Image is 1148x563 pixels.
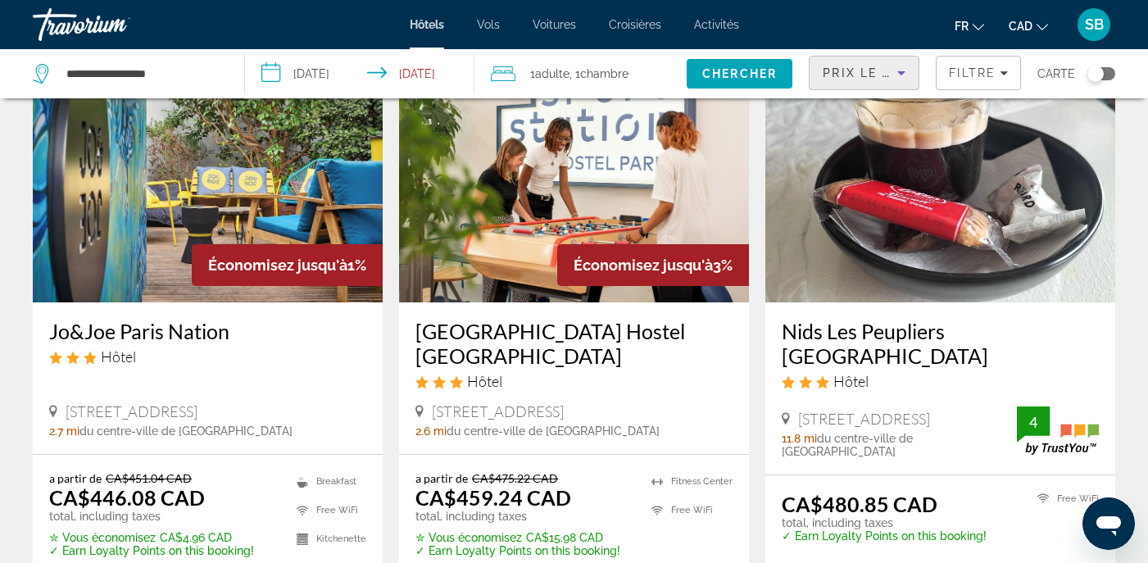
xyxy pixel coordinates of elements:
[474,49,687,98] button: Travelers: 1 adult, 0 children
[782,492,937,516] ins: CA$480.85 CAD
[1073,7,1115,42] button: User Menu
[936,56,1021,90] button: Filters
[477,18,500,31] a: Vols
[949,66,996,79] span: Filtre
[1082,497,1135,550] iframe: Bouton de lancement de la fenêtre de messagerie
[833,372,869,390] span: Hôtel
[49,531,254,544] p: CA$4.96 CAD
[574,257,713,274] span: Économisez jusqu'à
[1029,492,1099,506] li: Free WiFi
[569,62,628,85] span: , 1
[415,544,620,557] p: ✓ Earn Loyalty Points on this booking!
[687,59,793,89] button: Search
[1085,16,1104,33] span: SB
[399,40,749,302] img: Ucpa Sport Station Hostel Paris
[288,471,366,492] li: Breakfast
[415,531,522,544] span: ✮ Vous économisez
[447,425,660,438] span: du centre-ville de [GEOGRAPHIC_DATA]
[557,244,749,286] div: 3%
[580,67,628,80] span: Chambre
[694,18,739,31] a: Activités
[798,410,930,428] span: [STREET_ADDRESS]
[530,62,569,85] span: 1
[288,529,366,549] li: Kitchenette
[533,18,576,31] a: Voitures
[1017,412,1050,432] div: 4
[208,257,347,274] span: Économisez jusqu'à
[1009,14,1048,38] button: Change currency
[765,40,1115,302] img: Nids Les Peupliers Paris
[101,347,136,365] span: Hôtel
[643,500,733,520] li: Free WiFi
[65,61,220,86] input: Search hotel destination
[49,485,205,510] ins: CA$446.08 CAD
[432,402,564,420] span: [STREET_ADDRESS]
[643,471,733,492] li: Fitness Center
[823,63,905,83] mat-select: Sort by
[415,372,733,390] div: 3 star Hostel
[823,66,951,79] span: Prix le plus bas
[609,18,661,31] a: Croisières
[79,425,293,438] span: du centre-ville de [GEOGRAPHIC_DATA]
[955,14,984,38] button: Change language
[288,500,366,520] li: Free WiFi
[782,432,817,445] span: 11.8 mi
[1037,62,1075,85] span: Carte
[33,40,383,302] img: Jo&Joe Paris Nation
[415,319,733,368] a: [GEOGRAPHIC_DATA] Hostel [GEOGRAPHIC_DATA]
[1017,406,1099,455] img: TrustYou guest rating badge
[702,67,777,80] span: Chercher
[66,402,197,420] span: [STREET_ADDRESS]
[782,319,1099,368] a: Nids Les Peupliers [GEOGRAPHIC_DATA]
[415,531,620,544] p: CA$15.98 CAD
[49,319,366,343] a: Jo&Joe Paris Nation
[415,485,571,510] ins: CA$459.24 CAD
[955,20,969,33] span: fr
[106,471,192,485] del: CA$451.04 CAD
[472,471,558,485] del: CA$475.22 CAD
[535,67,569,80] span: Adulte
[467,372,502,390] span: Hôtel
[49,510,254,523] p: total, including taxes
[49,425,79,438] span: 2.7 mi
[49,531,156,544] span: ✮ Vous économisez
[415,471,468,485] span: a partir de
[782,372,1099,390] div: 3 star Hotel
[192,244,383,286] div: 1%
[415,425,447,438] span: 2.6 mi
[410,18,444,31] a: Hôtels
[49,347,366,365] div: 3 star Hostel
[782,432,913,458] span: du centre-ville de [GEOGRAPHIC_DATA]
[1009,20,1032,33] span: CAD
[1075,66,1115,81] button: Toggle map
[415,510,620,523] p: total, including taxes
[245,49,474,98] button: Select check in and out date
[49,544,254,557] p: ✓ Earn Loyalty Points on this booking!
[782,516,987,529] p: total, including taxes
[782,529,987,543] p: ✓ Earn Loyalty Points on this booking!
[33,3,197,46] a: Travorium
[49,471,102,485] span: a partir de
